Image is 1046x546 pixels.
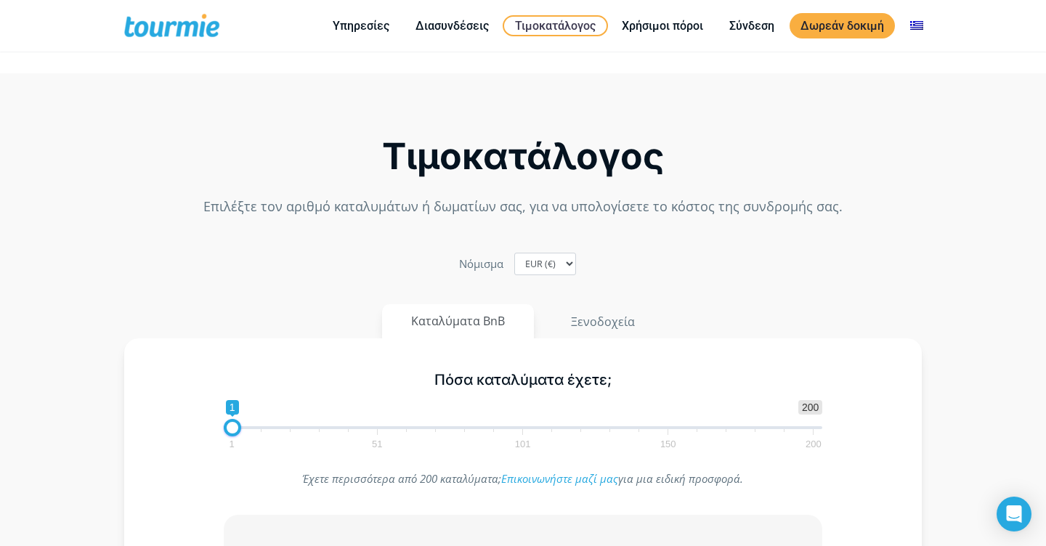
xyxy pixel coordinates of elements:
[227,441,236,447] span: 1
[459,254,503,274] label: Nόμισμα
[124,197,922,216] p: Επιλέξτε τον αριθμό καταλυμάτων ή δωματίων σας, για να υπολογίσετε το κόστος της συνδρομής σας.
[224,469,823,489] p: Έχετε περισσότερα από 200 καταλύματα; για μια ειδική προσφορά.
[790,13,895,38] a: Δωρεάν δοκιμή
[503,15,608,36] a: Τιμοκατάλογος
[124,139,922,174] h2: Τιμοκατάλογος
[501,471,618,486] a: Επικοινωνήστε μαζί μας
[226,400,239,415] span: 1
[658,441,678,447] span: 150
[718,17,785,35] a: Σύνδεση
[382,304,534,338] button: Καταλύματα BnB
[224,371,823,389] h5: Πόσα καταλύματα έχετε;
[997,497,1031,531] div: Open Intercom Messenger
[322,17,400,35] a: Υπηρεσίες
[405,17,500,35] a: Διασυνδέσεις
[541,304,665,339] button: Ξενοδοχεία
[513,441,533,447] span: 101
[370,441,384,447] span: 51
[611,17,714,35] a: Χρήσιμοι πόροι
[798,400,822,415] span: 200
[803,441,824,447] span: 200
